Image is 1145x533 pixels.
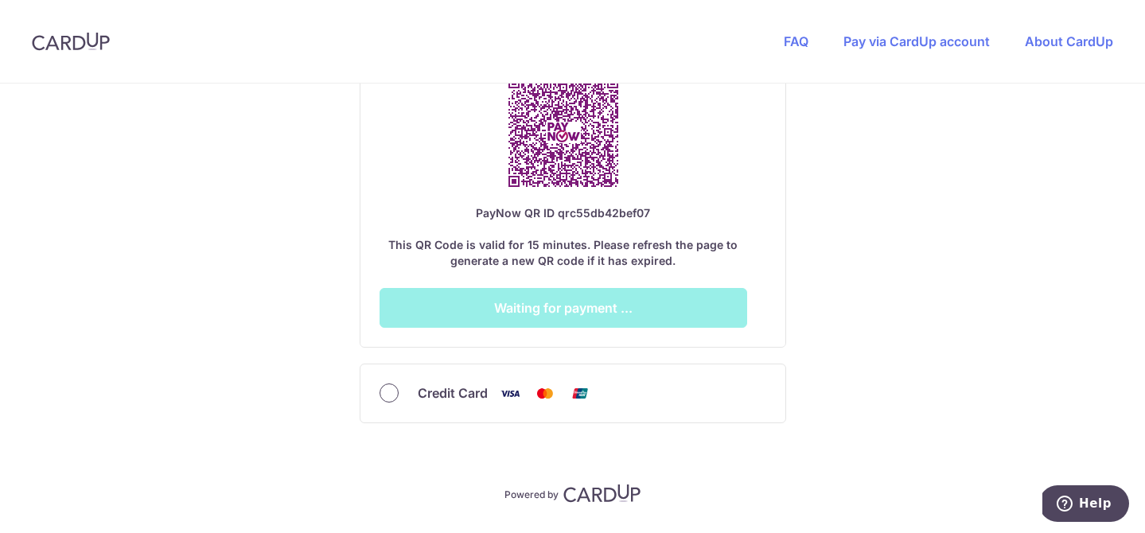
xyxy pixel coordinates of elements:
[418,383,488,403] span: Credit Card
[490,59,637,205] img: PayNow QR Code
[529,383,561,403] img: Mastercard
[558,206,650,220] span: qrc55db42bef07
[843,33,990,49] a: Pay via CardUp account
[1025,33,1113,49] a: About CardUp
[380,205,747,269] div: This QR Code is valid for 15 minutes. Please refresh the page to generate a new QR code if it has...
[32,32,110,51] img: CardUp
[784,33,808,49] a: FAQ
[504,485,559,501] p: Powered by
[380,383,766,403] div: Credit Card Visa Mastercard Union Pay
[563,484,641,503] img: CardUp
[564,383,596,403] img: Union Pay
[1042,485,1129,525] iframe: Opens a widget where you can find more information
[476,206,555,220] span: PayNow QR ID
[494,383,526,403] img: Visa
